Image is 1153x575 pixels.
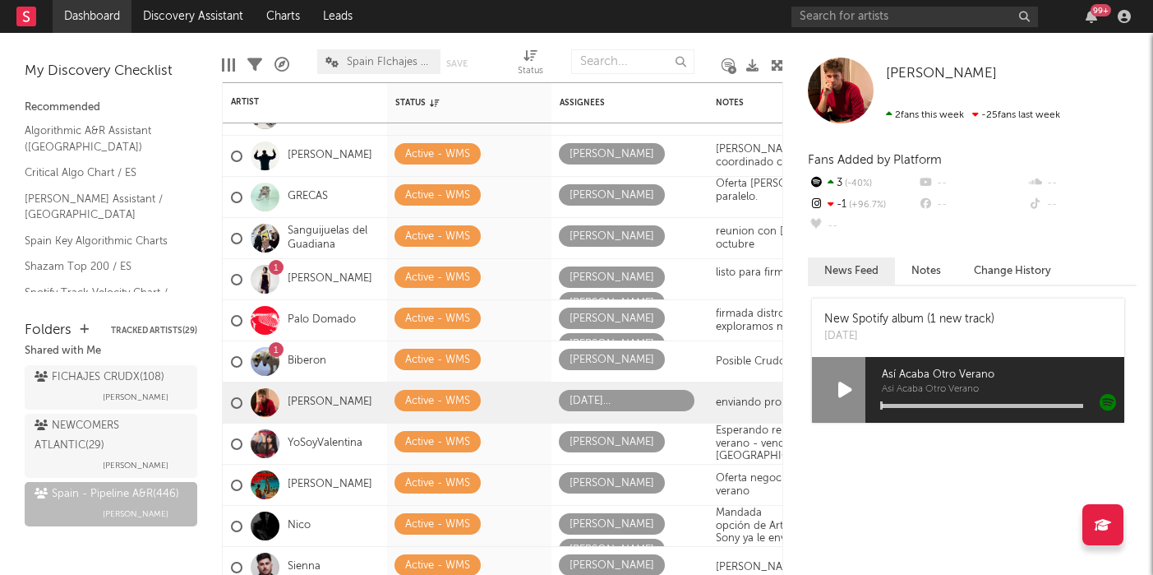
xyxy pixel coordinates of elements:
div: Active - WMS [405,350,470,370]
div: Active - WMS [405,268,470,288]
div: opción de Artist [PERSON_NAME]. Sony ya le envió propuesta. [716,520,905,545]
a: [PERSON_NAME] [288,478,372,492]
div: Active - WMS [405,433,470,452]
div: [PERSON_NAME] [570,540,654,560]
div: [DATE][PERSON_NAME] [570,392,684,411]
div: Artist [231,97,354,107]
div: Posible Crudo, reunion 23 09 [708,355,869,369]
div: [PERSON_NAME] [570,268,654,288]
div: [PERSON_NAME] [570,227,654,247]
div: FICHAJES CRUDX ( 108 ) [35,368,164,387]
div: [PERSON_NAME] [570,350,654,370]
div: -- [1027,194,1137,216]
div: Esperando repertorio, despues de verano - vendrá a [GEOGRAPHIC_DATA] [708,424,913,463]
div: Spain - Pipeline A&R ( 446 ) [35,485,179,504]
span: Fans Added by Platform [808,154,942,166]
div: Active - WMS [405,309,470,329]
div: Active - WMS [405,474,470,494]
div: enviando propuesta overdrive [716,396,863,410]
a: Sanguijuelas del Guadiana [288,225,379,253]
a: [PERSON_NAME] [288,272,372,286]
input: Search for artists [791,7,1038,27]
div: 99 + [1091,4,1111,16]
a: [PERSON_NAME] Assistant / [GEOGRAPHIC_DATA] [25,190,181,224]
a: [PERSON_NAME] [288,396,372,410]
a: Critical Algo Chart / ES [25,164,181,182]
div: Active - WMS [405,392,470,411]
div: Active - WMS [405,145,470,165]
a: Algorithmic A&R Assistant ([GEOGRAPHIC_DATA]) [25,122,181,155]
div: New Spotify album (1 new track) [824,311,994,328]
div: reunion con [PERSON_NAME] inicio octubre [716,225,905,251]
div: firmada distro con subterfuge, exploramos mas adelante [708,308,913,333]
button: Save [446,59,468,68]
div: -- [1027,173,1137,194]
div: Status [395,98,502,108]
div: [PERSON_NAME] [570,186,654,206]
a: GRECAS [288,190,328,204]
a: Nico [288,519,311,533]
a: Spotify Track Velocity Chart / ES [25,284,181,318]
div: A&R Pipeline [274,41,289,89]
div: -- [808,216,917,237]
div: Shared with Me [25,341,197,361]
div: Assignees [560,98,675,108]
span: -25 fans last week [886,110,1060,120]
a: Spain - Pipeline A&R(446)[PERSON_NAME] [25,482,197,526]
div: Mandada [708,507,913,545]
div: [PERSON_NAME] lo recomendó [708,561,882,574]
span: 2 fans this week [886,110,964,120]
div: Oferta [PERSON_NAME] Play en paralelo. [708,178,913,216]
a: Shazam Top 200 / ES [25,257,181,276]
span: -40 % [842,179,872,188]
a: Spain Key Algorithmic Charts [25,232,181,250]
a: NEWCOMERS ATLANTIC(29)[PERSON_NAME] [25,414,197,478]
span: [PERSON_NAME] [103,456,168,475]
a: [PERSON_NAME] [288,149,372,163]
div: Status [518,62,543,81]
div: [PERSON_NAME] [570,294,654,313]
div: Active - WMS [405,515,470,535]
button: Tracked Artists(29) [111,327,197,335]
div: My Discovery Checklist [25,62,197,81]
div: [PERSON_NAME] [570,309,654,329]
span: [PERSON_NAME] [886,67,997,81]
div: -1 [808,194,917,216]
div: [PERSON_NAME] en la conversacion coordinado con [PERSON_NAME] [708,143,913,169]
div: Status [518,41,543,89]
button: News Feed [808,257,895,285]
button: 99+ [1086,10,1097,23]
div: -- [917,173,1026,194]
div: Active - WMS [405,186,470,206]
div: [PERSON_NAME] [570,433,654,452]
div: [PERSON_NAME] [570,474,654,494]
span: Spain FIchajes Ok [347,57,432,67]
a: Palo Domado [288,313,356,327]
span: Así Acaba Otro Verano [882,365,1124,385]
div: Edit Columns [222,41,235,89]
div: [PERSON_NAME] [570,145,654,165]
div: [PERSON_NAME] [570,335,654,355]
a: Biberon [288,355,326,369]
div: NEWCOMERS ATLANTIC ( 29 ) [35,416,183,456]
a: FICHAJES CRUDX(108)[PERSON_NAME] [25,365,197,410]
div: Active - WMS [405,227,470,247]
div: Notes [716,98,880,108]
div: 3 [808,173,917,194]
div: [DATE] [824,328,994,345]
span: +96.7 % [846,201,886,210]
span: [PERSON_NAME] [103,387,168,407]
span: Así Acaba Otro Verano [882,385,1124,395]
span: [PERSON_NAME] [103,504,168,524]
button: Notes [895,257,957,285]
div: Oferta negociada, esperar después de verano [708,472,913,498]
div: [PERSON_NAME] [570,515,654,535]
div: Folders [25,321,71,341]
div: Filters [247,41,262,89]
button: Change History [957,257,1068,285]
div: Recommended [25,98,197,118]
div: -- [917,194,1026,216]
div: listo para firma [716,267,790,292]
input: Search... [571,49,694,74]
a: YoSoyValentina [288,437,362,451]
